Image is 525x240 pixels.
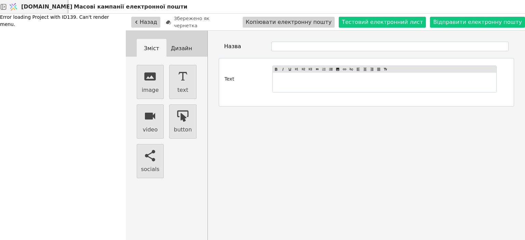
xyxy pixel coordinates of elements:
button: Зміст [137,39,167,58]
button: socials [137,144,164,178]
span: [DOMAIN_NAME] [21,3,72,11]
button: Тестовий електронний лист [339,17,426,28]
button: image [137,65,164,99]
div: image [142,86,159,94]
a: Назад [126,17,166,28]
label: Назва [224,42,241,51]
button: button [169,104,197,139]
button: video [137,104,164,139]
a: [DOMAIN_NAME] [7,0,68,13]
button: Назад [131,17,160,28]
p: Збережено як чернетка [166,15,234,29]
button: Дизайн [166,39,197,58]
div: text [177,86,188,94]
button: text [169,65,197,99]
div: video [143,126,158,134]
button: Відправити електронну пошту [430,17,525,28]
button: Копіювати електронну пошту [243,17,335,28]
p: Масові кампанії електронної пошти [74,3,187,11]
label: Text [225,75,234,83]
div: button [174,126,192,134]
img: Logo [8,0,18,13]
div: socials [141,165,159,173]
